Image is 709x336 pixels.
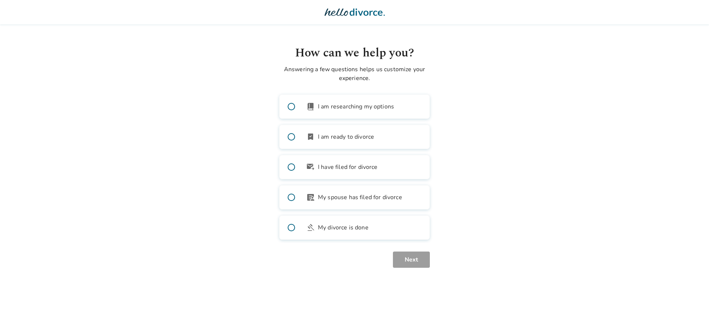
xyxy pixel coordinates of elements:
span: article_person [306,193,315,202]
span: I am researching my options [318,102,394,111]
span: book_2 [306,102,315,111]
span: I have filed for divorce [318,163,378,172]
p: Answering a few questions helps us customize your experience. [279,65,430,83]
span: My spouse has filed for divorce [318,193,402,202]
span: My divorce is done [318,223,369,232]
span: outgoing_mail [306,163,315,172]
span: I am ready to divorce [318,132,374,141]
span: bookmark_check [306,132,315,141]
span: gavel [306,223,315,232]
button: Next [393,252,430,268]
h1: How can we help you? [279,44,430,62]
